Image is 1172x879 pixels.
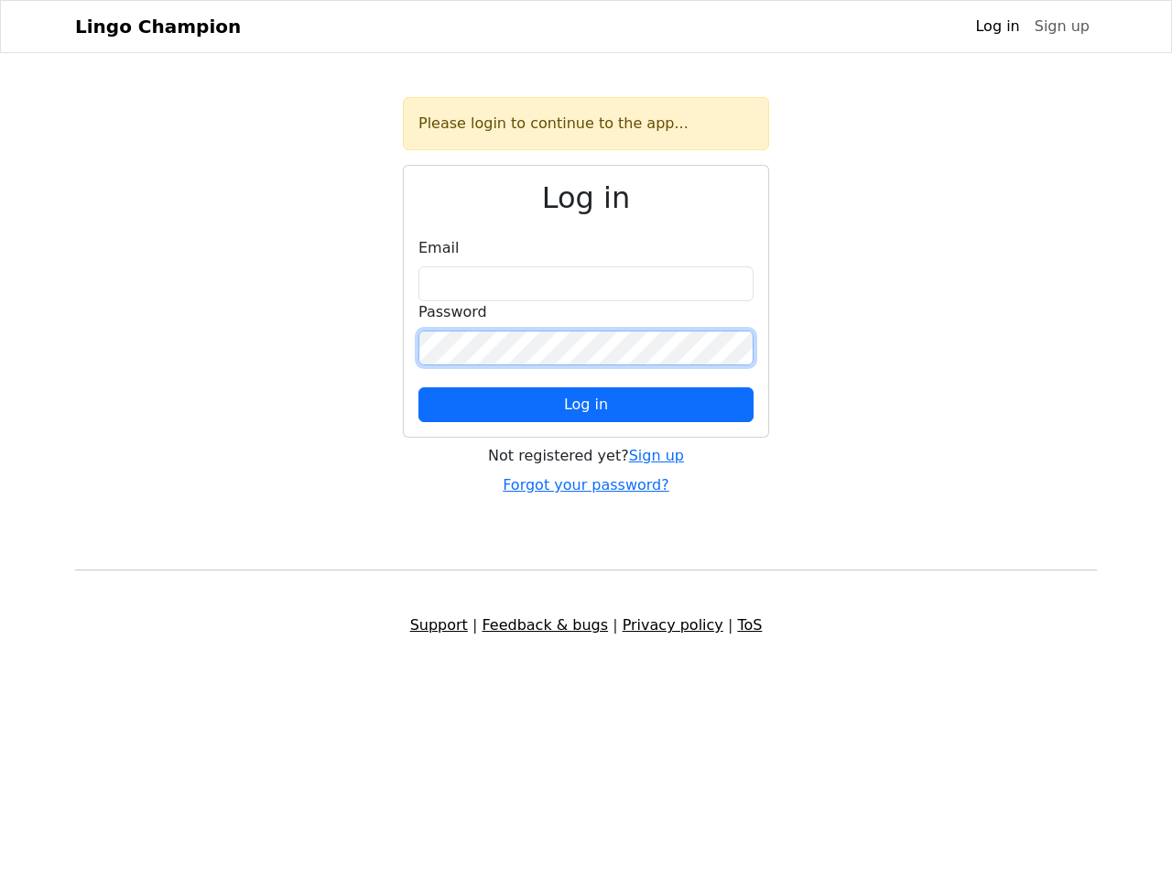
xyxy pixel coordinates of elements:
a: Privacy policy [623,616,723,634]
a: Feedback & bugs [482,616,608,634]
a: ToS [737,616,762,634]
label: Password [418,301,487,323]
a: Support [410,616,468,634]
a: Sign up [1027,8,1097,45]
a: Log in [968,8,1026,45]
button: Log in [418,387,754,422]
div: | | | [64,614,1108,636]
h2: Log in [418,180,754,215]
div: Please login to continue to the app... [403,97,769,150]
a: Forgot your password? [503,476,669,494]
a: Lingo Champion [75,8,241,45]
span: Log in [564,396,608,413]
div: Not registered yet? [403,445,769,467]
label: Email [418,237,459,259]
a: Sign up [629,447,684,464]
